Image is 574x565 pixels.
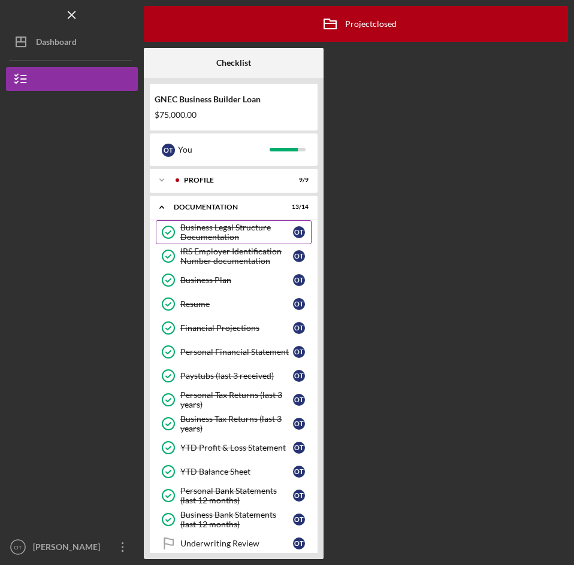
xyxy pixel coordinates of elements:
[174,203,279,211] div: Documentation
[180,414,293,433] div: Business Tax Returns (last 3 years)
[180,486,293,505] div: Personal Bank Statements (last 12 months)
[6,535,138,559] button: OT[PERSON_NAME]
[293,466,305,478] div: O T
[287,177,309,184] div: 9 / 9
[156,244,312,268] a: IRS Employer Identification Number documentationOT
[156,388,312,412] a: Personal Tax Returns (last 3 years)OT
[156,316,312,340] a: Financial ProjectionsOT
[293,394,305,406] div: O T
[180,390,293,409] div: Personal Tax Returns (last 3 years)
[6,30,138,54] button: Dashboard
[156,268,312,292] a: Business PlanOT
[180,275,293,285] div: Business Plan
[216,58,251,68] b: Checklist
[184,177,279,184] div: Profile
[293,514,305,525] div: O T
[178,139,270,160] div: You
[180,467,293,476] div: YTD Balance Sheet
[156,484,312,508] a: Personal Bank Statements (last 12 months)OT
[180,223,293,242] div: Business Legal Structure Documentation
[156,531,312,555] a: Underwriting ReviewOT
[315,9,397,39] div: Project closed
[162,144,175,157] div: O T
[293,490,305,502] div: O T
[156,292,312,316] a: ResumeOT
[155,95,313,104] div: GNEC Business Builder Loan
[156,220,312,244] a: Business Legal Structure DocumentationOT
[156,508,312,531] a: Business Bank Statements (last 12 months)OT
[156,364,312,388] a: Paystubs (last 3 received)OT
[180,371,293,381] div: Paystubs (last 3 received)
[30,535,108,562] div: [PERSON_NAME]
[14,544,22,551] text: OT
[293,346,305,358] div: O T
[156,412,312,436] a: Business Tax Returns (last 3 years)OT
[287,203,309,211] div: 13 / 14
[180,347,293,357] div: Personal Financial Statement
[180,299,293,309] div: Resume
[180,323,293,333] div: Financial Projections
[293,274,305,286] div: O T
[293,537,305,549] div: O T
[156,436,312,460] a: YTD Profit & Loss StatementOT
[180,539,293,548] div: Underwriting Review
[155,110,313,120] div: $75,000.00
[180,510,293,529] div: Business Bank Statements (last 12 months)
[293,322,305,334] div: O T
[293,370,305,382] div: O T
[293,442,305,454] div: O T
[293,226,305,238] div: O T
[156,460,312,484] a: YTD Balance SheetOT
[180,247,293,266] div: IRS Employer Identification Number documentation
[36,30,77,57] div: Dashboard
[293,298,305,310] div: O T
[293,250,305,262] div: O T
[293,418,305,430] div: O T
[180,443,293,452] div: YTD Profit & Loss Statement
[156,340,312,364] a: Personal Financial StatementOT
